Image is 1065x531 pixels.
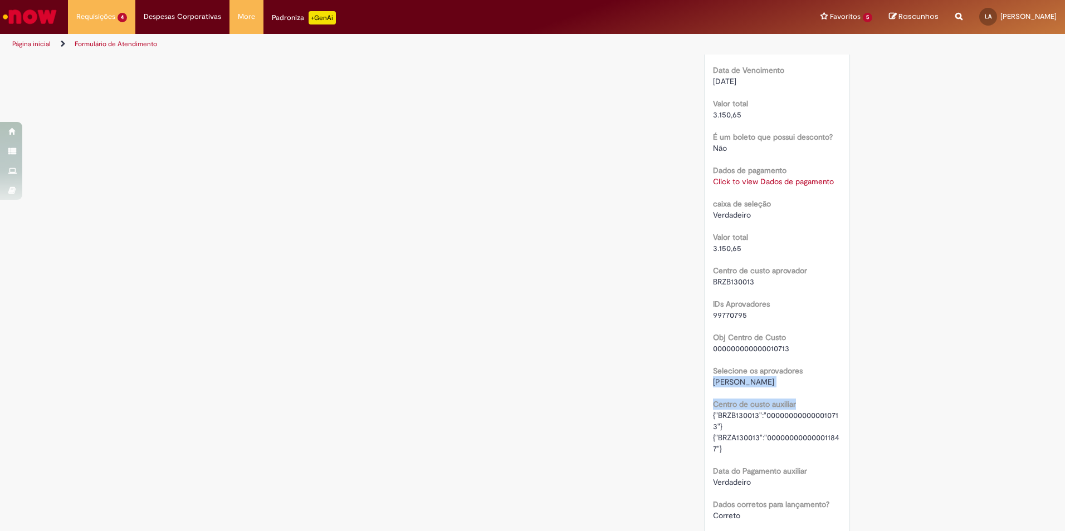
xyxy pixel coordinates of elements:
span: LA [985,13,991,20]
b: Valor total [713,232,748,242]
ul: Trilhas de página [8,34,702,55]
b: Data do Pagamento auxiliar [713,466,807,476]
a: Click to view Dados de pagamento [713,176,834,186]
span: [PERSON_NAME] [713,377,774,387]
span: Requisições [76,11,115,22]
span: {"BRZB130013":"000000000000010713"} {"BRZA130013":"000000000000011847"} [713,410,839,454]
span: Não [713,143,727,153]
b: Data de Vencimento [713,65,784,75]
b: Valor total [713,99,748,109]
span: Verdadeiro [713,477,751,487]
b: Dados corretos para lançamento? [713,499,829,509]
a: Rascunhos [889,12,939,22]
span: BRZB130013 [713,277,754,287]
span: [PERSON_NAME] [1000,12,1057,21]
a: Página inicial [12,40,51,48]
a: Formulário de Atendimento [75,40,157,48]
b: Dados de pagamento [713,165,786,175]
span: Favoritos [830,11,861,22]
p: +GenAi [309,11,336,24]
b: É um boleto que possui desconto? [713,132,833,142]
span: 000000000000010713 [713,343,789,353]
span: 5 [863,13,872,22]
b: Selecione os aprovadores [713,366,803,376]
span: 3.150,65 [713,243,741,253]
span: Rascunhos [898,11,939,22]
b: IDs Aprovadores [713,299,770,309]
b: caixa de seleção [713,199,771,209]
span: 99770795 [713,310,747,320]
img: ServiceNow [1,6,58,28]
span: Correto [713,510,740,520]
b: Centro de custo auxiliar [713,399,796,409]
b: Obj Centro de Custo [713,332,786,342]
span: Verdadeiro [713,210,751,220]
span: 4 [118,13,127,22]
b: Centro de custo aprovador [713,265,807,276]
span: More [238,11,255,22]
span: [DATE] [713,76,736,86]
div: Padroniza [272,11,336,24]
span: Despesas Corporativas [144,11,221,22]
span: 3.150,65 [713,110,741,120]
